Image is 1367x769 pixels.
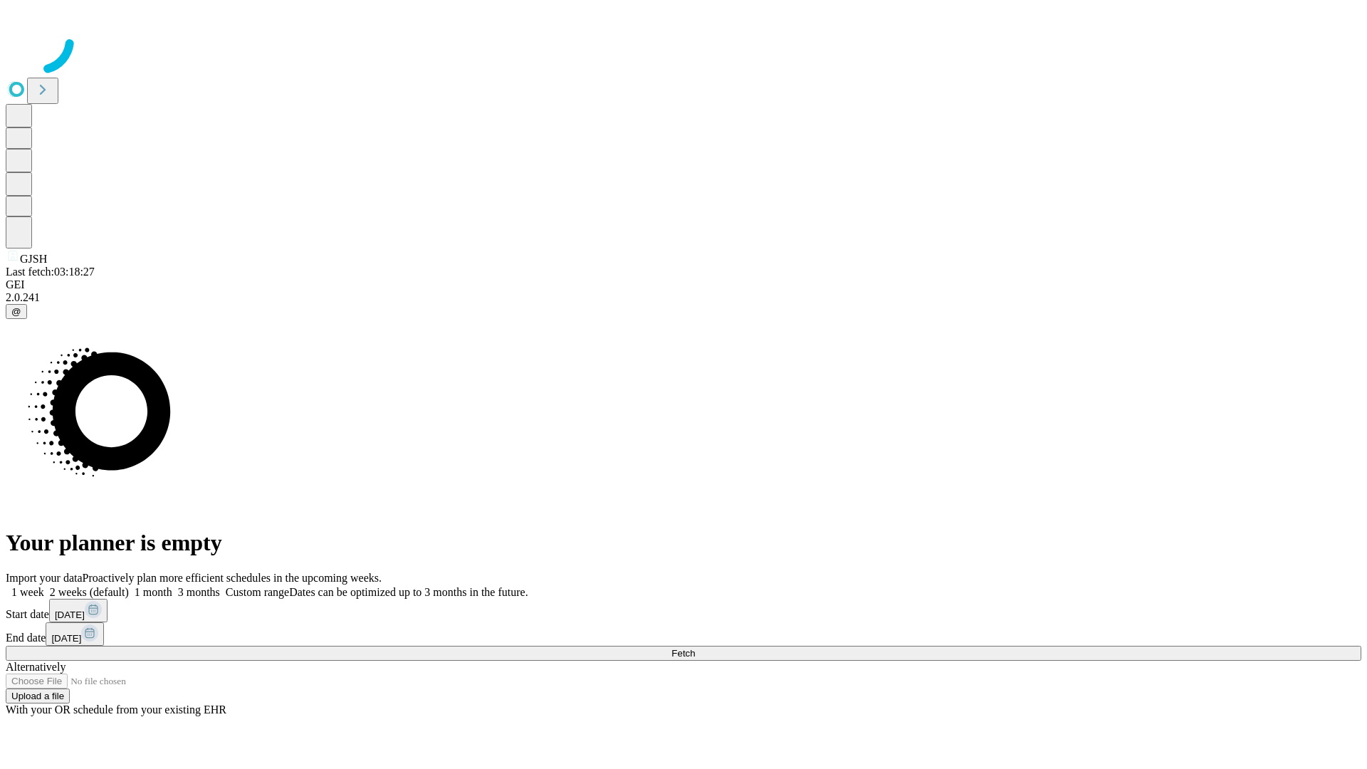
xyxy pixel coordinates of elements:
[50,586,129,598] span: 2 weeks (default)
[6,291,1361,304] div: 2.0.241
[49,599,108,622] button: [DATE]
[226,586,289,598] span: Custom range
[6,689,70,703] button: Upload a file
[6,530,1361,556] h1: Your planner is empty
[46,622,104,646] button: [DATE]
[11,586,44,598] span: 1 week
[6,572,83,584] span: Import your data
[135,586,172,598] span: 1 month
[20,253,47,265] span: GJSH
[178,586,220,598] span: 3 months
[6,622,1361,646] div: End date
[51,633,81,644] span: [DATE]
[6,599,1361,622] div: Start date
[671,648,695,659] span: Fetch
[6,661,66,673] span: Alternatively
[6,646,1361,661] button: Fetch
[6,703,226,716] span: With your OR schedule from your existing EHR
[289,586,528,598] span: Dates can be optimized up to 3 months in the future.
[83,572,382,584] span: Proactively plan more efficient schedules in the upcoming weeks.
[6,304,27,319] button: @
[11,306,21,317] span: @
[6,278,1361,291] div: GEI
[6,266,95,278] span: Last fetch: 03:18:27
[55,610,85,620] span: [DATE]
